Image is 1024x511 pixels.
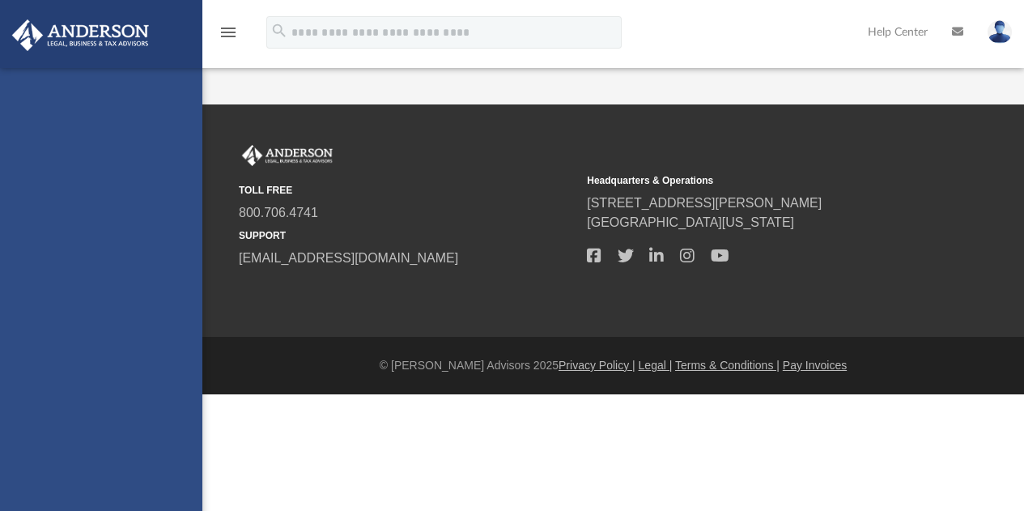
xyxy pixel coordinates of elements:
small: Headquarters & Operations [587,173,924,188]
img: Anderson Advisors Platinum Portal [7,19,154,51]
img: Anderson Advisors Platinum Portal [239,145,336,166]
a: Terms & Conditions | [675,359,780,372]
img: User Pic [988,20,1012,44]
div: © [PERSON_NAME] Advisors 2025 [202,357,1024,374]
small: TOLL FREE [239,183,576,198]
i: menu [219,23,238,42]
a: [STREET_ADDRESS][PERSON_NAME] [587,196,822,210]
a: [GEOGRAPHIC_DATA][US_STATE] [587,215,794,229]
a: Privacy Policy | [559,359,635,372]
a: Legal | [639,359,673,372]
a: Pay Invoices [783,359,847,372]
a: 800.706.4741 [239,206,318,219]
small: SUPPORT [239,228,576,243]
i: search [270,22,288,40]
a: menu [219,31,238,42]
a: [EMAIL_ADDRESS][DOMAIN_NAME] [239,251,458,265]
